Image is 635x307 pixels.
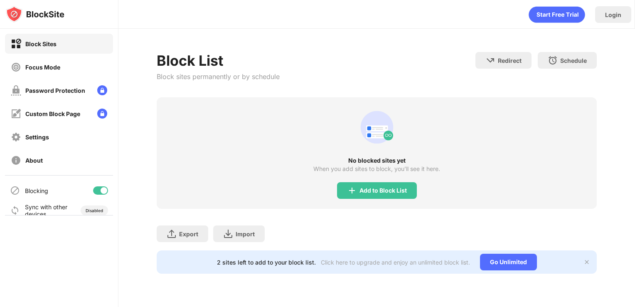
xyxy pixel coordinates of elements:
div: Go Unlimited [480,254,537,270]
div: When you add sites to block, you’ll see it here. [313,166,440,172]
img: focus-off.svg [11,62,21,72]
div: Disabled [86,208,103,213]
img: blocking-icon.svg [10,186,20,196]
div: About [25,157,43,164]
div: animation [529,6,585,23]
div: Custom Block Page [25,110,80,117]
div: Block Sites [25,40,57,47]
div: Add to Block List [359,187,407,194]
div: Settings [25,134,49,141]
div: 2 sites left to add to your block list. [217,259,316,266]
img: x-button.svg [583,259,590,265]
div: No blocked sites yet [157,157,597,164]
div: Import [236,230,255,238]
img: about-off.svg [11,155,21,166]
img: lock-menu.svg [97,85,107,95]
div: Password Protection [25,87,85,94]
div: Click here to upgrade and enjoy an unlimited block list. [321,259,470,266]
div: Block List [157,52,280,69]
div: Focus Mode [25,64,60,71]
div: Export [179,230,198,238]
img: sync-icon.svg [10,205,20,215]
div: Sync with other devices [25,203,68,218]
img: block-on.svg [11,39,21,49]
div: Blocking [25,187,48,194]
img: password-protection-off.svg [11,85,21,96]
img: logo-blocksite.svg [6,6,64,22]
img: customize-block-page-off.svg [11,109,21,119]
div: animation [357,107,397,147]
img: lock-menu.svg [97,109,107,119]
div: Block sites permanently or by schedule [157,72,280,81]
img: settings-off.svg [11,132,21,142]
